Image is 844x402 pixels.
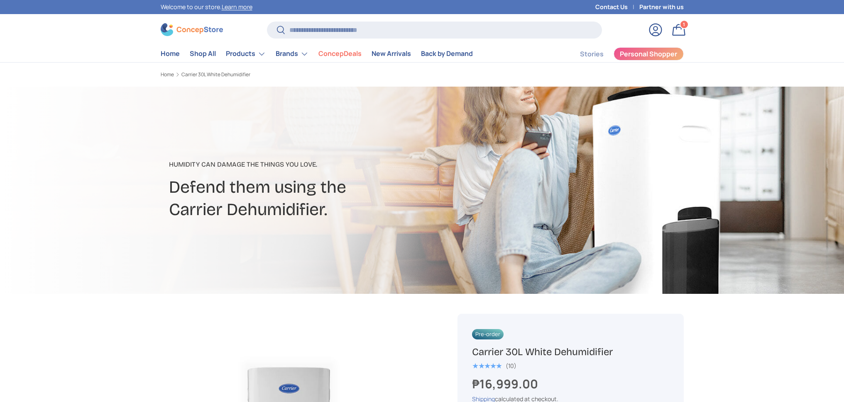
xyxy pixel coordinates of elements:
a: Home [161,46,180,62]
p: Humidity can damage the things you love. [169,160,488,170]
a: Back by Demand [421,46,473,62]
nav: Primary [161,46,473,62]
div: (10) [506,363,516,369]
span: ★★★★★ [472,362,502,370]
a: Shop All [190,46,216,62]
a: Stories [580,46,604,62]
summary: Brands [271,46,313,62]
a: Brands [276,46,308,62]
a: Personal Shopper [614,47,684,61]
p: Welcome to our store. [161,2,252,12]
nav: Breadcrumbs [161,71,438,78]
a: Home [161,72,174,77]
span: Personal Shopper [620,51,677,57]
a: 5.0 out of 5.0 stars (10) [472,361,516,370]
a: Products [226,46,266,62]
a: Learn more [222,3,252,11]
img: ConcepStore [161,23,223,36]
div: 5.0 out of 5.0 stars [472,362,502,370]
strong: ₱16,999.00 [472,375,540,392]
summary: Products [221,46,271,62]
span: Pre-order [472,329,504,339]
h1: Carrier 30L White Dehumidifier [472,346,669,358]
a: Partner with us [639,2,684,12]
span: 1 [683,21,685,27]
h2: Defend them using the Carrier Dehumidifier. [169,176,488,221]
nav: Secondary [560,46,684,62]
a: New Arrivals [372,46,411,62]
a: Contact Us [595,2,639,12]
a: Carrier 30L White Dehumidifier [181,72,250,77]
a: ConcepDeals [318,46,362,62]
